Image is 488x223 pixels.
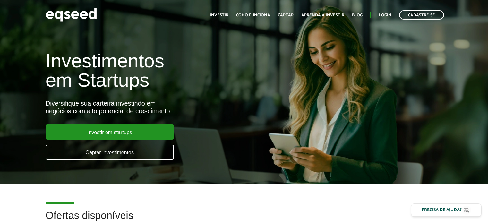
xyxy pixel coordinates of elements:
[46,51,280,90] h1: Investimentos em Startups
[46,6,97,23] img: EqSeed
[46,124,174,140] a: Investir em startups
[210,13,228,17] a: Investir
[278,13,294,17] a: Captar
[301,13,344,17] a: Aprenda a investir
[399,10,444,20] a: Cadastre-se
[352,13,363,17] a: Blog
[236,13,270,17] a: Como funciona
[379,13,391,17] a: Login
[46,99,280,115] div: Diversifique sua carteira investindo em negócios com alto potencial de crescimento
[46,145,174,160] a: Captar investimentos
